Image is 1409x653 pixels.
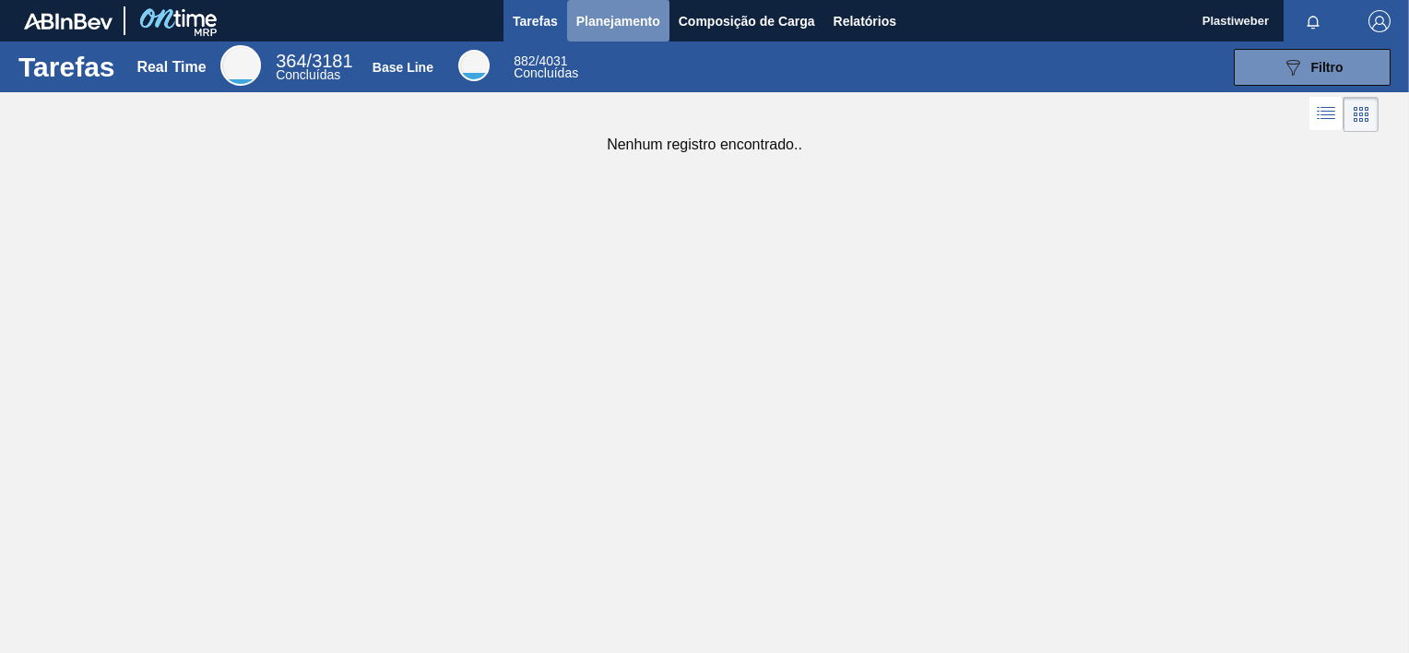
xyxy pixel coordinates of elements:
[514,65,578,80] span: Concluídas
[18,56,115,77] h1: Tarefas
[276,51,352,71] span: / 3181
[220,45,261,86] div: Real Time
[1284,8,1343,34] button: Notificações
[136,59,206,76] div: Real Time
[514,55,578,79] div: Base Line
[1368,10,1391,32] img: Logout
[276,51,306,71] span: 364
[276,53,352,81] div: Real Time
[458,50,490,81] div: Base Line
[679,10,815,32] span: Composição de Carga
[1344,97,1379,132] div: Visão em Cards
[24,13,112,30] img: TNhmsLtSVTkK8tSr43FrP2fwEKptu5GPRR3wAAAABJRU5ErkJggg==
[576,10,660,32] span: Planejamento
[1309,97,1344,132] div: Visão em Lista
[1311,60,1344,75] span: Filtro
[513,10,558,32] span: Tarefas
[514,53,535,68] span: 882
[514,53,567,68] span: / 4031
[373,60,433,75] div: Base Line
[834,10,896,32] span: Relatórios
[1234,49,1391,86] button: Filtro
[276,67,340,82] span: Concluídas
